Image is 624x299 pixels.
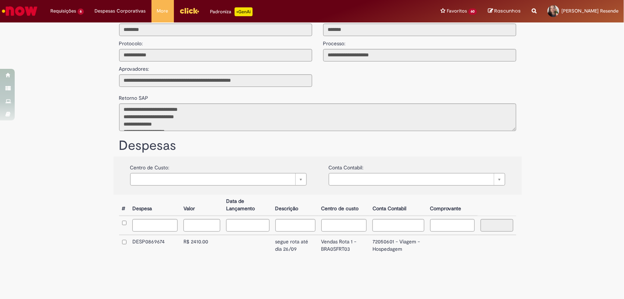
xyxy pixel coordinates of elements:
a: Limpar campo {0} [130,173,307,186]
th: Comprovante [427,195,478,216]
div: Padroniza [210,7,253,16]
label: Processo: [323,36,346,47]
th: # [119,195,130,216]
span: 60 [468,8,477,15]
td: Vendas Rota 1 - BRA0SFRT03 [318,235,370,256]
th: Valor [181,195,223,216]
span: Requisições [50,7,76,15]
img: ServiceNow [1,4,39,18]
span: 6 [78,8,84,15]
h1: Despesas [119,138,516,153]
th: Despesa [129,195,181,216]
label: Aprovadores: [119,61,149,73]
th: Conta Contabil [370,195,427,216]
td: R$ 2410.00 [181,235,223,256]
span: Rascunhos [494,7,521,14]
label: Conta Contabil: [329,160,364,171]
p: +GenAi [235,7,253,16]
th: Descrição [272,195,318,216]
td: DESP0869674 [129,235,181,256]
label: Retorno SAP [119,91,149,102]
label: Centro de Custo: [130,160,170,171]
span: Despesas Corporativas [95,7,146,15]
img: click_logo_yellow_360x200.png [179,5,199,16]
th: Data de Lançamento [223,195,272,216]
label: Protocolo: [119,36,143,47]
span: Favoritos [447,7,467,15]
td: 72050601 - Viagem - Hospedagem [370,235,427,256]
th: Centro de custo [318,195,370,216]
td: segue rota até dia 26/09 [272,235,318,256]
span: More [157,7,168,15]
span: [PERSON_NAME] Resende [561,8,618,14]
a: Rascunhos [488,8,521,15]
a: Limpar campo {0} [329,173,505,186]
